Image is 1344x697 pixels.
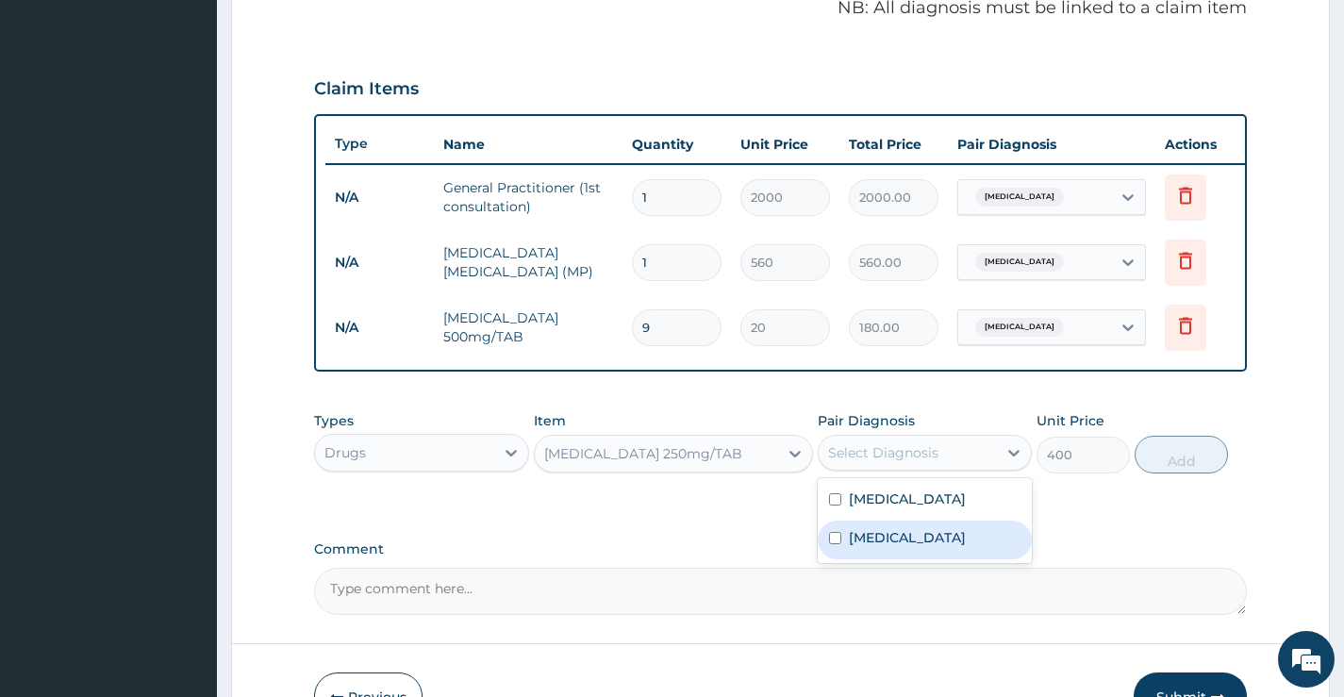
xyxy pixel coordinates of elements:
[849,490,966,508] label: [MEDICAL_DATA]
[1037,411,1104,430] label: Unit Price
[1135,436,1228,473] button: Add
[325,245,434,280] td: N/A
[975,253,1064,272] span: [MEDICAL_DATA]
[434,125,622,163] th: Name
[975,318,1064,337] span: [MEDICAL_DATA]
[948,125,1155,163] th: Pair Diagnosis
[314,413,354,429] label: Types
[324,443,366,462] div: Drugs
[9,482,359,548] textarea: Type your message and hit 'Enter'
[314,541,1247,557] label: Comment
[109,221,260,411] span: We're online!
[325,180,434,215] td: N/A
[1155,125,1250,163] th: Actions
[975,188,1064,207] span: [MEDICAL_DATA]
[434,234,622,290] td: [MEDICAL_DATA] [MEDICAL_DATA] (MP)
[309,9,355,55] div: Minimize live chat window
[314,79,419,100] h3: Claim Items
[622,125,731,163] th: Quantity
[731,125,839,163] th: Unit Price
[434,299,622,356] td: [MEDICAL_DATA] 500mg/TAB
[434,169,622,225] td: General Practitioner (1st consultation)
[818,411,915,430] label: Pair Diagnosis
[849,528,966,547] label: [MEDICAL_DATA]
[35,94,76,141] img: d_794563401_company_1708531726252_794563401
[534,411,566,430] label: Item
[98,106,317,130] div: Chat with us now
[544,444,742,463] div: [MEDICAL_DATA] 250mg/TAB
[325,310,434,345] td: N/A
[325,126,434,161] th: Type
[839,125,948,163] th: Total Price
[828,443,938,462] div: Select Diagnosis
